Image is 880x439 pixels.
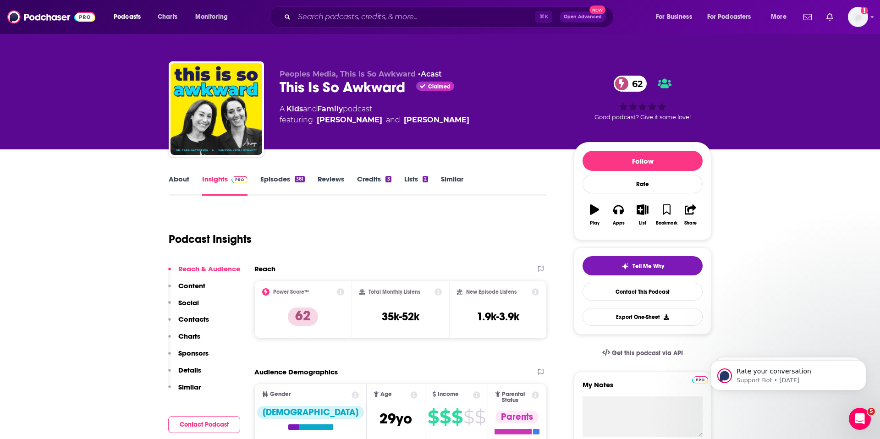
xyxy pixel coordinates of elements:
span: featuring [280,115,469,126]
span: $ [428,410,439,424]
span: $ [440,410,451,424]
div: Rate [583,175,703,193]
span: 29 yo [379,410,412,428]
img: User Profile [848,7,868,27]
button: Details [168,366,201,383]
button: open menu [701,10,764,24]
button: Charts [168,332,200,349]
button: Share [679,198,703,231]
a: Credits3 [357,175,391,196]
a: Get this podcast via API [595,342,690,364]
a: About [169,175,189,196]
span: and [303,104,317,113]
button: Content [168,281,205,298]
button: open menu [107,10,153,24]
div: Search podcasts, credits, & more... [278,6,622,27]
h2: Reach [254,264,275,273]
p: 62 [288,307,318,326]
div: List [639,220,646,226]
button: Export One-Sheet [583,308,703,326]
a: 62 [614,76,647,92]
span: For Podcasters [707,11,751,23]
span: New [589,5,606,14]
span: Logged in as ldigiovine [848,7,868,27]
label: My Notes [583,380,703,396]
span: and [386,115,400,126]
p: Social [178,298,199,307]
h2: Power Score™ [273,289,309,295]
button: Play [583,198,606,231]
a: InsightsPodchaser Pro [202,175,247,196]
a: Vanessa Kroll Bennett [317,115,382,126]
h2: Total Monthly Listens [368,289,420,295]
span: Tell Me Why [632,263,664,270]
button: tell me why sparkleTell Me Why [583,256,703,275]
span: 62 [623,76,647,92]
a: Acast [421,70,442,78]
h1: Podcast Insights [169,232,252,246]
span: Peoples Media, This Is So Awkward [280,70,416,78]
a: Dr. Cara Natterson [404,115,469,126]
a: Kids [286,104,303,113]
button: Contacts [168,315,209,332]
iframe: Intercom notifications message [697,341,880,405]
span: Monitoring [195,11,228,23]
button: open menu [764,10,798,24]
span: Gender [270,391,291,397]
div: 62Good podcast? Give it some love! [574,70,711,126]
div: A podcast [280,104,469,126]
span: Good podcast? Give it some love! [594,114,691,121]
img: Podchaser - Follow, Share and Rate Podcasts [7,8,95,26]
a: Show notifications dropdown [800,9,815,25]
span: • [418,70,442,78]
p: Charts [178,332,200,340]
button: Contact Podcast [168,416,240,433]
svg: Add a profile image [861,7,868,14]
span: $ [475,410,485,424]
div: 2 [423,176,428,182]
button: open menu [189,10,240,24]
h3: 35k-52k [382,310,419,324]
button: Show profile menu [848,7,868,27]
button: Social [168,298,199,315]
h2: Audience Demographics [254,368,338,376]
div: Apps [613,220,625,226]
button: Bookmark [654,198,678,231]
img: Podchaser Pro [231,176,247,183]
div: Parents [495,411,539,423]
span: ⌘ K [535,11,552,23]
a: Contact This Podcast [583,283,703,301]
iframe: Intercom live chat [849,408,871,430]
p: Details [178,366,201,374]
span: Age [380,391,392,397]
img: tell me why sparkle [621,263,629,270]
img: This Is So Awkward [170,63,262,155]
span: For Business [656,11,692,23]
div: 361 [295,176,305,182]
p: Content [178,281,205,290]
span: More [771,11,786,23]
span: Income [438,391,459,397]
a: Lists2 [404,175,428,196]
div: [DEMOGRAPHIC_DATA] [257,406,364,419]
a: Show notifications dropdown [823,9,837,25]
span: Get this podcast via API [612,349,683,357]
p: Reach & Audience [178,264,240,273]
h2: New Episode Listens [466,289,517,295]
a: Charts [152,10,183,24]
span: $ [463,410,474,424]
div: Bookmark [656,220,677,226]
input: Search podcasts, credits, & more... [294,10,535,24]
h3: 1.9k-3.9k [477,310,519,324]
span: $ [451,410,462,424]
p: Contacts [178,315,209,324]
div: Share [684,220,697,226]
button: Sponsors [168,349,209,366]
button: open menu [649,10,704,24]
div: Play [590,220,599,226]
a: Similar [441,175,463,196]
